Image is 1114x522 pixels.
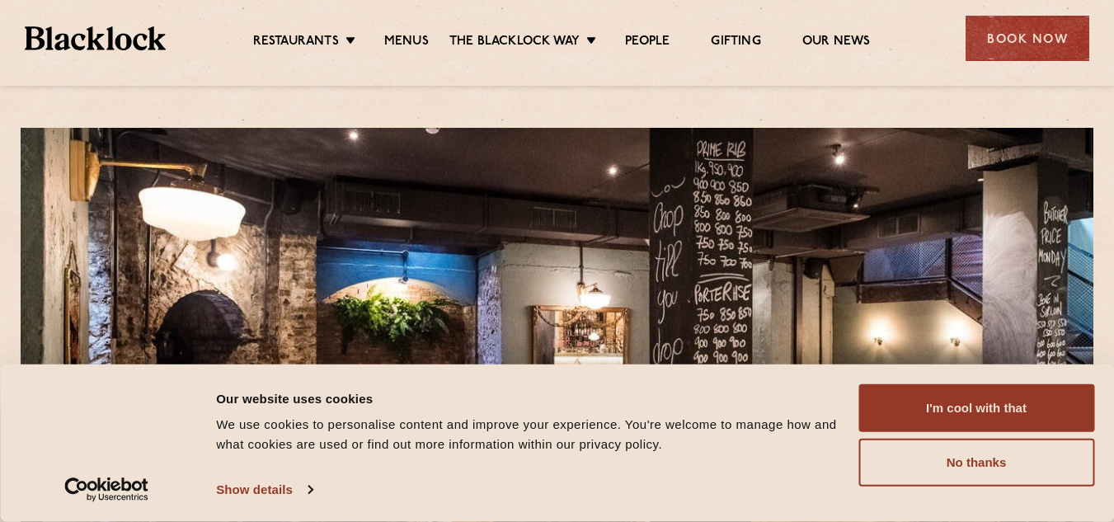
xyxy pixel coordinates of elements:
img: BL_Textured_Logo-footer-cropped.svg [25,26,166,50]
a: The Blacklock Way [449,34,580,52]
a: Menus [384,34,429,52]
div: Book Now [966,16,1089,61]
a: Show details [216,477,312,502]
a: Gifting [711,34,760,52]
a: Usercentrics Cookiebot - opens in a new window [35,477,179,502]
button: I'm cool with that [858,384,1094,432]
a: Our News [802,34,871,52]
div: Our website uses cookies [216,388,839,408]
div: We use cookies to personalise content and improve your experience. You're welcome to manage how a... [216,415,839,454]
a: Restaurants [253,34,339,52]
button: No thanks [858,439,1094,487]
a: People [625,34,670,52]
